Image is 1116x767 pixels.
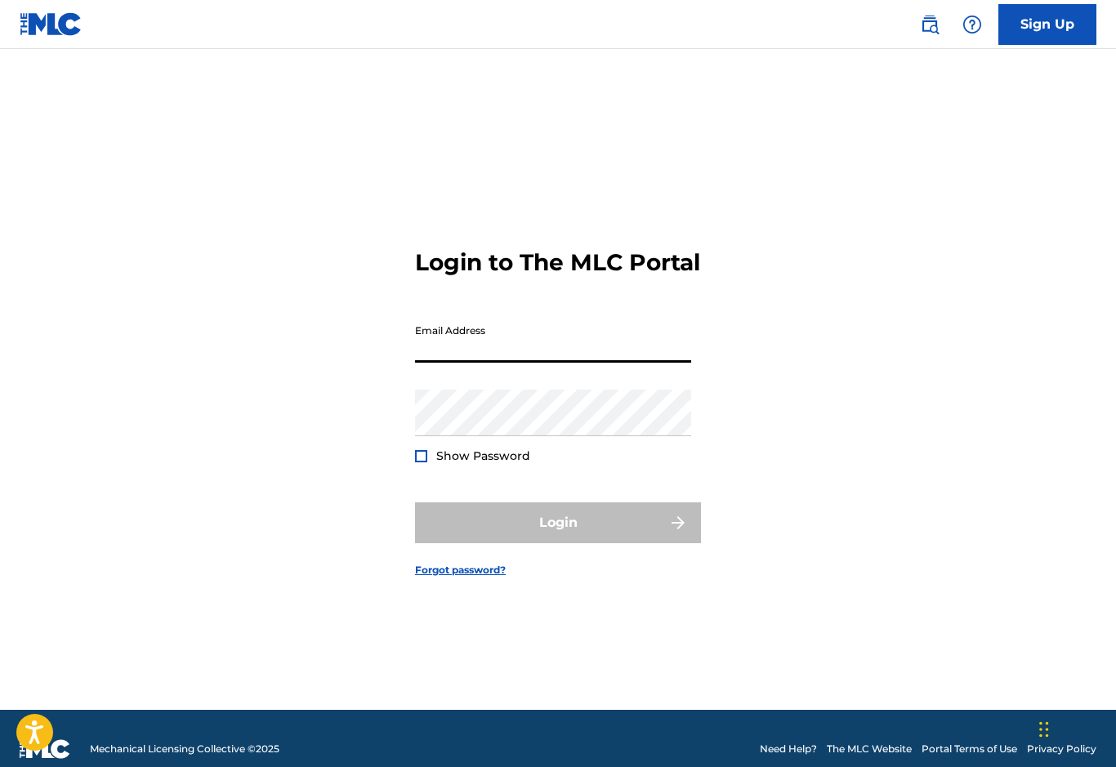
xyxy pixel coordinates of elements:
h3: Login to The MLC Portal [415,248,700,277]
div: Help [956,8,989,41]
img: help [962,15,982,34]
span: Mechanical Licensing Collective © 2025 [90,742,279,756]
a: Privacy Policy [1027,742,1096,756]
a: The MLC Website [827,742,912,756]
div: Drag [1039,705,1049,754]
img: search [920,15,940,34]
iframe: Chat Widget [1034,689,1116,767]
a: Public Search [913,8,946,41]
a: Forgot password? [415,563,506,577]
a: Portal Terms of Use [922,742,1017,756]
span: Show Password [436,448,530,463]
img: MLC Logo [20,12,83,36]
img: logo [20,739,70,759]
a: Need Help? [760,742,817,756]
a: Sign Up [998,4,1096,45]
